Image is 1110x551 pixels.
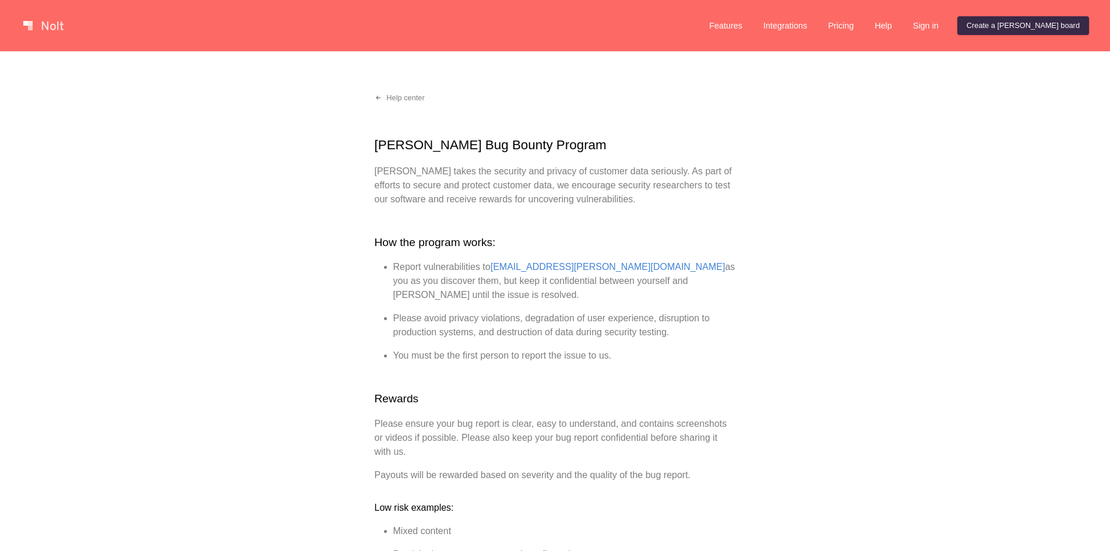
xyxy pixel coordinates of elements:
h2: How the program works: [375,234,736,251]
p: [PERSON_NAME] takes the security and privacy of customer data seriously. As part of efforts to se... [375,164,736,206]
a: Pricing [819,16,863,35]
a: [EMAIL_ADDRESS][PERSON_NAME][DOMAIN_NAME] [491,262,725,272]
h1: [PERSON_NAME] Bug Bounty Program [375,135,736,155]
h2: Rewards [375,391,736,408]
a: Create a [PERSON_NAME] board [957,16,1089,35]
p: Payouts will be rewarded based on severity and the quality of the bug report. [375,468,736,482]
a: Features [700,16,752,35]
li: Mixed content [393,524,736,538]
a: Sign in [904,16,948,35]
li: Report vulnerabilities to as you as you discover them, but keep it confidential between yourself ... [393,260,736,302]
li: You must be the first person to report the issue to us. [393,349,736,363]
li: Please avoid privacy violations, degradation of user experience, disruption to production systems... [393,311,736,339]
p: Please ensure your bug report is clear, easy to understand, and contains screenshots or videos if... [375,417,736,459]
a: Integrations [754,16,816,35]
a: Help [865,16,901,35]
h3: Low risk examples: [375,501,736,515]
a: Help center [365,89,434,107]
